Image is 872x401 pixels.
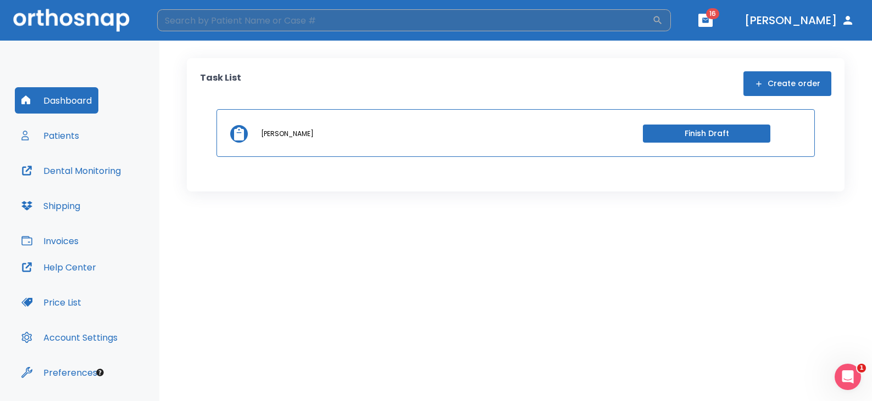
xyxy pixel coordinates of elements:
span: 1 [857,364,866,372]
button: Shipping [15,193,87,219]
button: Preferences [15,359,104,386]
p: [PERSON_NAME] [261,129,314,139]
button: Invoices [15,228,85,254]
input: Search by Patient Name or Case # [157,9,652,31]
p: Task List [200,71,241,96]
button: Finish Draft [643,125,770,143]
button: Price List [15,289,88,315]
span: 16 [706,8,719,19]
button: Create order [743,71,831,96]
button: [PERSON_NAME] [740,10,859,30]
button: Dashboard [15,87,98,114]
iframe: Intercom live chat [835,364,861,390]
button: Account Settings [15,324,124,351]
button: Dental Monitoring [15,157,127,184]
button: Patients [15,122,86,149]
img: Orthosnap [13,9,130,31]
div: Tooltip anchor [95,368,105,377]
button: Help Center [15,254,103,280]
